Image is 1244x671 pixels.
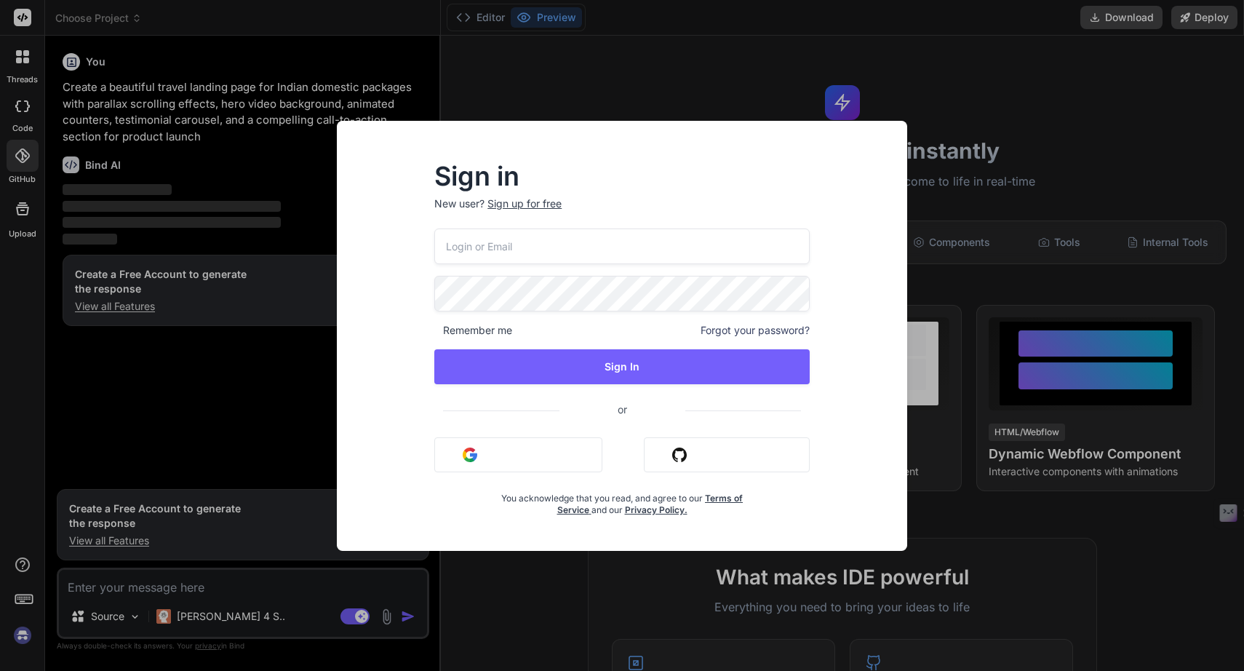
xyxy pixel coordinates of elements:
span: Forgot your password? [701,323,810,338]
a: Privacy Policy. [625,504,687,515]
input: Login or Email [434,229,810,264]
a: Terms of Service [557,493,743,515]
img: google [463,448,477,462]
h2: Sign in [434,164,810,188]
div: Sign up for free [487,196,562,211]
span: or [559,392,685,427]
img: github [672,448,687,462]
button: Sign in with Github [644,437,810,472]
button: Sign In [434,349,810,384]
button: Sign in with Google [434,437,602,472]
span: Remember me [434,323,512,338]
div: You acknowledge that you read, and agree to our and our [497,484,747,516]
p: New user? [434,196,810,229]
